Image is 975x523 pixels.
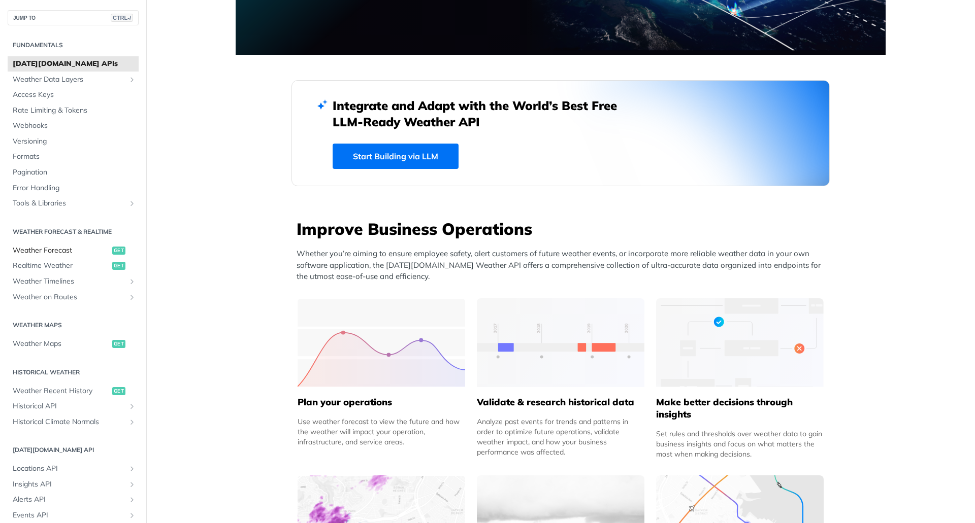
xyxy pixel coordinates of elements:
[13,261,110,271] span: Realtime Weather
[13,75,125,85] span: Weather Data Layers
[112,262,125,270] span: get
[8,508,139,523] a: Events APIShow subpages for Events API
[13,292,125,302] span: Weather on Routes
[13,121,136,131] span: Webhooks
[13,198,125,208] span: Tools & Libraries
[13,276,125,287] span: Weather Timelines
[8,461,139,476] a: Locations APIShow subpages for Locations API
[333,144,459,169] a: Start Building via LLM
[13,106,136,116] span: Rate Limiting & Tokens
[333,97,632,130] h2: Integrate and Adapt with the World’s Best Free LLM-Ready Weather API
[8,368,139,377] h2: Historical Weather
[8,165,139,180] a: Pagination
[8,72,139,87] a: Weather Data LayersShow subpages for Weather Data Layers
[8,103,139,118] a: Rate Limiting & Tokens
[8,149,139,164] a: Formats
[8,321,139,330] h2: Weather Maps
[128,496,136,504] button: Show subpages for Alerts API
[298,396,465,408] h5: Plan your operations
[13,417,125,427] span: Historical Climate Normals
[297,248,830,283] p: Whether you’re aiming to ensure employee safety, alert customers of future weather events, or inc...
[8,56,139,72] a: [DATE][DOMAIN_NAME] APIs
[8,10,139,25] button: JUMP TOCTRL-/
[128,511,136,519] button: Show subpages for Events API
[112,247,125,255] span: get
[13,90,136,100] span: Access Keys
[8,477,139,492] a: Insights APIShow subpages for Insights API
[656,396,824,421] h5: Make better decisions through insights
[8,399,139,414] a: Historical APIShow subpages for Historical API
[13,339,110,349] span: Weather Maps
[8,181,139,196] a: Error Handling
[298,416,465,447] div: Use weather forecast to view the future and how the weather will impact your operation, infrastru...
[8,290,139,305] a: Weather on RoutesShow subpages for Weather on Routes
[128,402,136,410] button: Show subpages for Historical API
[8,243,139,258] a: Weather Forecastget
[8,87,139,102] a: Access Keys
[13,479,125,490] span: Insights API
[8,196,139,211] a: Tools & LibrariesShow subpages for Tools & Libraries
[8,383,139,399] a: Weather Recent Historyget
[8,258,139,273] a: Realtime Weatherget
[13,510,125,520] span: Events API
[297,218,830,240] h3: Improve Business Operations
[8,445,139,455] h2: [DATE][DOMAIN_NAME] API
[13,183,136,193] span: Error Handling
[13,167,136,178] span: Pagination
[8,336,139,352] a: Weather Mapsget
[13,136,136,147] span: Versioning
[128,277,136,286] button: Show subpages for Weather Timelines
[8,414,139,430] a: Historical Climate NormalsShow subpages for Historical Climate Normals
[8,41,139,50] h2: Fundamentals
[8,274,139,289] a: Weather TimelinesShow subpages for Weather Timelines
[477,298,644,387] img: 13d7ca0-group-496-2.svg
[13,401,125,411] span: Historical API
[13,59,136,69] span: [DATE][DOMAIN_NAME] APIs
[112,387,125,395] span: get
[477,416,644,457] div: Analyze past events for trends and patterns in order to optimize future operations, validate weat...
[112,340,125,348] span: get
[8,134,139,149] a: Versioning
[656,298,824,387] img: a22d113-group-496-32x.svg
[13,495,125,505] span: Alerts API
[13,464,125,474] span: Locations API
[13,152,136,162] span: Formats
[8,492,139,507] a: Alerts APIShow subpages for Alerts API
[111,14,133,22] span: CTRL-/
[13,386,110,396] span: Weather Recent History
[128,199,136,207] button: Show subpages for Tools & Libraries
[477,396,644,408] h5: Validate & research historical data
[8,227,139,236] h2: Weather Forecast & realtime
[128,465,136,473] button: Show subpages for Locations API
[128,293,136,301] button: Show subpages for Weather on Routes
[13,246,110,256] span: Weather Forecast
[298,298,465,387] img: 39565e8-group-4962x.svg
[128,76,136,84] button: Show subpages for Weather Data Layers
[8,118,139,133] a: Webhooks
[128,480,136,489] button: Show subpages for Insights API
[128,418,136,426] button: Show subpages for Historical Climate Normals
[656,429,824,459] div: Set rules and thresholds over weather data to gain business insights and focus on what matters th...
